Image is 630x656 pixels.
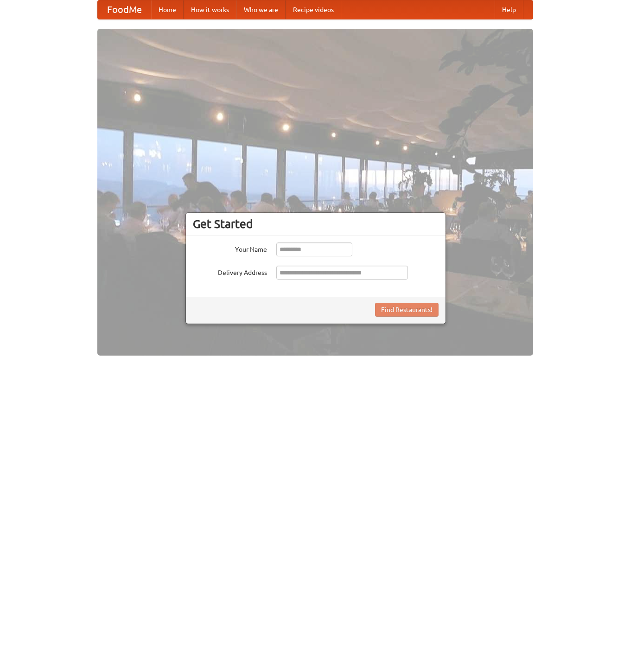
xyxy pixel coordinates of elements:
[236,0,286,19] a: Who we are
[193,242,267,254] label: Your Name
[375,303,439,317] button: Find Restaurants!
[193,217,439,231] h3: Get Started
[151,0,184,19] a: Home
[193,266,267,277] label: Delivery Address
[495,0,523,19] a: Help
[98,0,151,19] a: FoodMe
[286,0,341,19] a: Recipe videos
[184,0,236,19] a: How it works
